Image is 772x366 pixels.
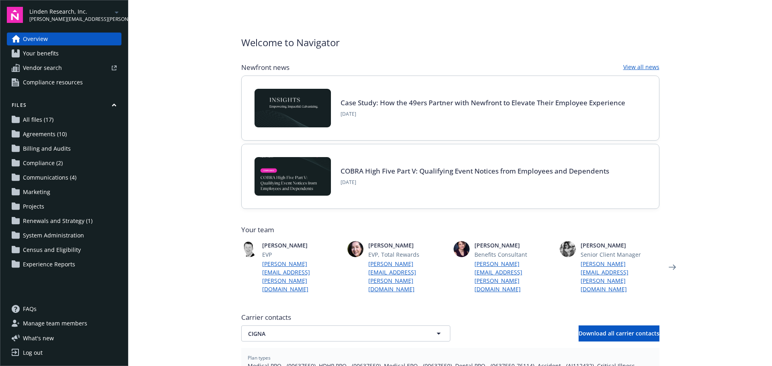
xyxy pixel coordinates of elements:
span: [DATE] [341,179,609,186]
a: Projects [7,200,121,213]
span: [PERSON_NAME][EMAIL_ADDRESS][PERSON_NAME][DOMAIN_NAME] [29,16,112,23]
span: System Administration [23,229,84,242]
span: Newfront news [241,63,289,72]
a: Compliance resources [7,76,121,89]
a: arrowDropDown [112,7,121,17]
span: [PERSON_NAME] [262,241,341,249]
button: Files [7,102,121,112]
a: FAQs [7,303,121,315]
span: Communications (4) [23,171,76,184]
span: [PERSON_NAME] [368,241,447,249]
img: photo [560,241,576,257]
img: photo [241,241,257,257]
span: Vendor search [23,61,62,74]
a: COBRA High Five Part V: Qualifying Event Notices from Employees and Dependents [341,166,609,176]
button: What's new [7,334,67,342]
a: Billing and Audits [7,142,121,155]
span: Agreements (10) [23,128,67,141]
a: [PERSON_NAME][EMAIL_ADDRESS][PERSON_NAME][DOMAIN_NAME] [368,260,447,293]
span: [DATE] [341,110,625,118]
a: Renewals and Strategy (1) [7,215,121,227]
button: Download all carrier contacts [579,325,659,341]
span: Your benefits [23,47,59,60]
span: Your team [241,225,659,235]
span: [PERSON_NAME] [581,241,659,249]
span: Projects [23,200,44,213]
span: All files (17) [23,113,53,126]
span: Marketing [23,186,50,198]
a: Agreements (10) [7,128,121,141]
span: Carrier contacts [241,313,659,322]
a: Marketing [7,186,121,198]
span: Benefits Consultant [474,250,553,259]
span: Billing and Audits [23,142,71,155]
span: Linden Research, Inc. [29,7,112,16]
a: View all news [623,63,659,72]
a: Overview [7,33,121,45]
img: navigator-logo.svg [7,7,23,23]
span: Compliance resources [23,76,83,89]
span: Compliance (2) [23,157,63,170]
a: Census and Eligibility [7,243,121,256]
div: Log out [23,346,43,359]
a: Your benefits [7,47,121,60]
span: Download all carrier contacts [579,329,659,337]
span: Manage team members [23,317,87,330]
span: Overview [23,33,48,45]
span: EVP [262,250,341,259]
a: [PERSON_NAME][EMAIL_ADDRESS][PERSON_NAME][DOMAIN_NAME] [581,260,659,293]
a: Communications (4) [7,171,121,184]
span: Senior Client Manager [581,250,659,259]
span: EVP, Total Rewards [368,250,447,259]
a: Case Study: How the 49ers Partner with Newfront to Elevate Their Employee Experience [341,98,625,107]
span: CIGNA [248,329,415,338]
img: photo [347,241,363,257]
span: Experience Reports [23,258,75,271]
a: All files (17) [7,113,121,126]
button: CIGNA [241,325,450,341]
span: [PERSON_NAME] [474,241,553,249]
a: Compliance (2) [7,157,121,170]
img: photo [454,241,470,257]
a: Experience Reports [7,258,121,271]
button: Linden Research, Inc.[PERSON_NAME][EMAIL_ADDRESS][PERSON_NAME][DOMAIN_NAME]arrowDropDown [29,7,121,23]
a: Vendor search [7,61,121,74]
img: Card Image - INSIGHTS copy.png [255,89,331,127]
a: Next [666,261,679,274]
span: Welcome to Navigator [241,35,340,50]
span: Plan types [248,354,653,362]
span: What ' s new [23,334,54,342]
a: System Administration [7,229,121,242]
a: Manage team members [7,317,121,330]
span: FAQs [23,303,37,315]
span: Renewals and Strategy (1) [23,215,92,227]
a: [PERSON_NAME][EMAIL_ADDRESS][PERSON_NAME][DOMAIN_NAME] [474,260,553,293]
a: [PERSON_NAME][EMAIL_ADDRESS][PERSON_NAME][DOMAIN_NAME] [262,260,341,293]
img: BLOG-Card Image - Compliance - COBRA High Five Pt 5 - 09-11-25.jpg [255,157,331,196]
span: Census and Eligibility [23,243,81,256]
